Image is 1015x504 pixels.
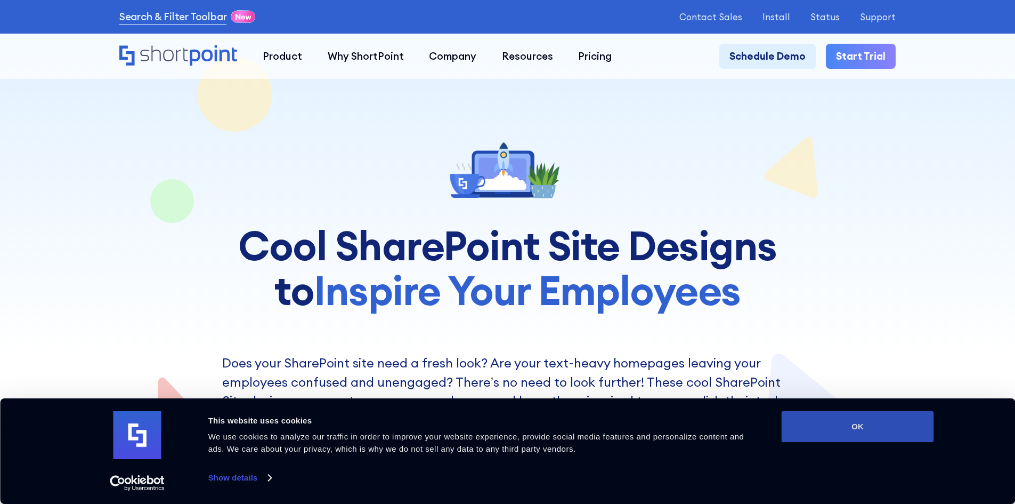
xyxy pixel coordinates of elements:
a: Search & Filter Toolbar [119,9,227,25]
a: Start Trial [826,44,896,69]
a: Usercentrics Cookiebot - opens in a new window [91,475,184,491]
div: Pricing [578,49,612,64]
div: Product [263,49,302,64]
button: OK [782,411,934,442]
a: Status [810,12,840,22]
p: Does your SharePoint site need a fresh look? Are your text-heavy homepages leaving your employees... [222,354,793,411]
a: Resources [489,44,566,69]
a: Home [119,45,237,67]
h1: Cool SharePoint Site Designs to [222,223,793,313]
div: Resources [502,49,553,64]
div: This website uses cookies [208,414,758,427]
a: Why ShortPoint [315,44,417,69]
a: Support [860,12,896,22]
a: Company [416,44,489,69]
a: Show details [208,470,271,486]
a: Pricing [566,44,625,69]
a: Schedule Demo [719,44,816,69]
span: We use cookies to analyze our traffic in order to improve your website experience, provide social... [208,432,744,453]
a: Contact Sales [679,12,742,22]
div: Company [429,49,476,64]
div: Why ShortPoint [328,49,404,64]
img: logo [113,411,161,459]
a: Product [250,44,315,69]
span: Inspire Your Employees [314,265,740,316]
a: Install [762,12,790,22]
